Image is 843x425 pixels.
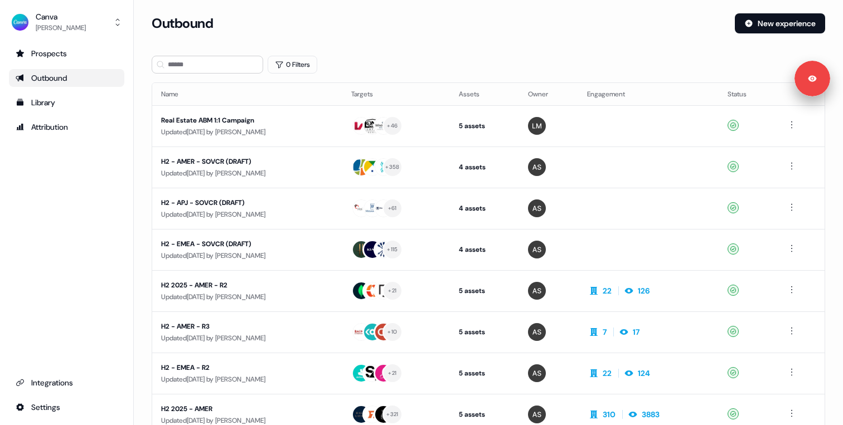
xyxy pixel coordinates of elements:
[528,323,546,341] img: Anna
[16,48,118,59] div: Prospects
[528,117,546,135] img: Lauren
[388,203,397,213] div: + 61
[9,398,124,416] a: Go to integrations
[578,83,719,105] th: Engagement
[528,282,546,300] img: Anna
[519,83,578,105] th: Owner
[386,409,398,419] div: + 321
[161,126,333,138] div: Updated [DATE] by [PERSON_NAME]
[459,120,510,131] div: 5 assets
[9,118,124,136] a: Go to attribution
[459,244,510,255] div: 4 assets
[459,409,510,420] div: 5 assets
[388,286,396,296] div: + 21
[459,203,510,214] div: 4 assets
[388,368,396,378] div: + 21
[152,15,213,32] h3: Outbound
[385,162,399,172] div: + 358
[161,291,333,302] div: Updated [DATE] by [PERSON_NAME]
[459,368,510,379] div: 5 assets
[36,11,86,22] div: Canva
[16,121,118,133] div: Attribution
[528,364,546,382] img: Anna
[528,158,546,176] img: Anna
[387,327,397,337] div: + 10
[9,45,124,62] a: Go to prospects
[161,209,333,220] div: Updated [DATE] by [PERSON_NAME]
[603,326,607,338] div: 7
[161,156,333,167] div: H2 - AMER - SOVCR (DRAFT)
[528,199,546,217] img: Anna
[9,69,124,87] a: Go to outbound experience
[161,280,333,291] div: H2 2025 - AMER - R2
[161,403,333,414] div: H2 2025 - AMER
[603,285,612,296] div: 22
[161,333,333,344] div: Updated [DATE] by [PERSON_NAME]
[16,72,118,84] div: Outbound
[528,241,546,258] img: Anna
[161,374,333,385] div: Updated [DATE] by [PERSON_NAME]
[16,402,118,413] div: Settings
[638,368,650,379] div: 124
[603,368,612,379] div: 22
[450,83,519,105] th: Assets
[528,406,546,423] img: Anna
[161,250,333,261] div: Updated [DATE] by [PERSON_NAME]
[161,197,333,208] div: H2 - APJ - SOVCR (DRAFT)
[459,162,510,173] div: 4 assets
[161,321,333,332] div: H2 - AMER - R3
[342,83,450,105] th: Targets
[719,83,776,105] th: Status
[459,285,510,296] div: 5 assets
[161,168,333,179] div: Updated [DATE] by [PERSON_NAME]
[633,326,639,338] div: 17
[16,377,118,388] div: Integrations
[16,97,118,108] div: Library
[152,83,342,105] th: Name
[36,22,86,33] div: [PERSON_NAME]
[642,409,660,420] div: 3883
[9,374,124,392] a: Go to integrations
[161,115,333,126] div: Real Estate ABM 1:1 Campaign
[9,9,124,36] button: Canva[PERSON_NAME]
[9,94,124,111] a: Go to templates
[387,121,398,131] div: + 46
[161,238,333,250] div: H2 - EMEA - SOVCR (DRAFT)
[459,326,510,338] div: 5 assets
[735,13,825,33] button: New experience
[268,56,317,74] button: 0 Filters
[638,285,650,296] div: 126
[161,362,333,373] div: H2 - EMEA - R2
[603,409,616,420] div: 310
[387,245,398,255] div: + 115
